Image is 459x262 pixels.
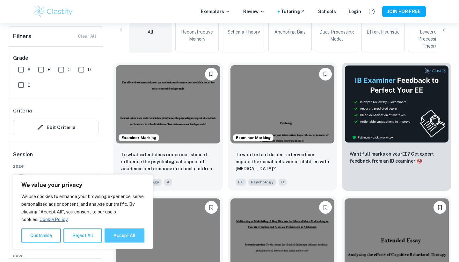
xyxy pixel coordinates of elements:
[21,181,144,189] p: We value your privacy
[367,28,400,35] span: Effort Heuristic
[228,63,337,191] a: Examiner MarkingPlease log in to bookmark exemplarsTo what extent do peer interventions impact th...
[366,6,377,17] button: Help and Feedback
[13,54,98,62] h6: Grade
[318,28,355,42] span: Dual-Processing Model
[279,179,287,186] span: C
[116,65,220,143] img: Psychology EE example thumbnail: To what extent does undernourishment inf
[113,63,223,191] a: Examiner MarkingPlease log in to bookmark exemplarsTo what extent does undernourishment influence...
[411,28,448,50] span: Levels of Processing Theory
[39,217,68,222] a: Cookie Policy
[119,135,159,141] span: Examiner Marking
[342,63,451,191] a: ThumbnailWant full marks on yourEE? Get expert feedback from an IB examiner!
[319,201,332,214] button: Please log in to bookmark exemplars
[205,68,218,81] button: Please log in to bookmark exemplars
[201,8,230,15] p: Exemplars
[228,28,260,35] span: Schema Theory
[47,66,51,73] span: B
[13,253,98,259] span: 2022
[68,66,71,73] span: C
[21,228,61,243] button: Customise
[13,120,98,135] button: Edit Criteria
[27,81,30,89] span: E
[88,66,91,73] span: D
[205,201,218,214] button: Please log in to bookmark exemplars
[13,32,32,41] h6: Filters
[236,179,246,186] span: EE
[233,135,273,141] span: Examiner Marking
[13,107,32,115] h6: Criteria
[230,65,335,143] img: Psychology EE example thumbnail: To what extent do peer interventions imp
[13,151,98,164] h6: Session
[345,65,449,143] img: Thumbnail
[236,151,330,172] p: To what extent do peer interventions impact the social behavior of children with autism spectrum ...
[433,201,446,214] button: Please log in to bookmark exemplars
[33,5,74,18] img: Clastify logo
[21,193,144,223] p: We use cookies to enhance your browsing experience, serve personalised ads or content, and analys...
[417,158,422,164] span: 🎯
[27,66,31,73] span: A
[105,228,144,243] button: Accept All
[319,68,332,81] button: Please log in to bookmark exemplars
[349,8,361,15] a: Login
[243,8,265,15] p: Review
[121,151,215,173] p: To what extent does undernourishment influence the psychological aspect of academic performance i...
[281,8,305,15] a: Tutoring
[178,28,216,42] span: Reconstructive Memory
[382,6,426,17] button: JOIN FOR FREE
[13,164,98,169] span: 2026
[63,228,102,243] button: Reject All
[248,179,276,186] span: Psychology
[27,173,36,181] span: May
[318,8,336,15] a: Schools
[274,28,306,35] span: Anchoring Bias
[148,28,153,35] span: All
[13,174,153,249] div: We value your privacy
[164,179,172,186] span: A
[350,150,444,165] p: Want full marks on your EE ? Get expert feedback from an IB examiner!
